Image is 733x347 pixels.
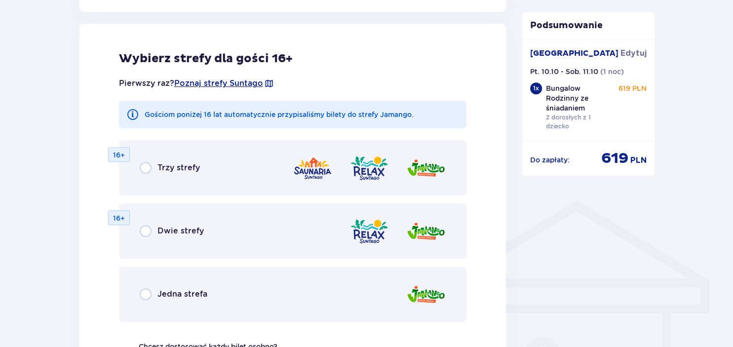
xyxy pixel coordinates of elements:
p: 16+ [113,150,125,160]
a: Poznaj strefy Suntago [174,78,263,89]
p: Gościom poniżej 16 lat automatycznie przypisaliśmy bilety do strefy Jamango. [145,110,414,119]
div: 1 x [530,82,542,94]
h2: Wybierz strefy dla gości 16+ [119,51,467,66]
span: 619 [601,149,628,168]
p: 16+ [113,213,125,223]
img: Jamango [406,217,446,245]
p: Podsumowanie [522,20,655,32]
p: 619 PLN [618,83,647,93]
p: Pt. 10.10 - Sob. 11.10 [530,67,598,77]
img: Jamango [406,280,446,308]
p: Bungalow Rodzinny ze śniadaniem [546,83,614,113]
p: Do zapłaty : [530,155,570,165]
p: Pierwszy raz? [119,78,274,89]
span: Edytuj [620,48,647,59]
span: Trzy strefy [157,162,200,173]
span: PLN [630,155,647,166]
p: [GEOGRAPHIC_DATA] [530,48,618,59]
span: Dwie strefy [157,226,204,236]
p: 2 dorosłych z 1 dziecko [546,113,614,131]
span: Jedna strefa [157,289,207,300]
img: Relax [349,154,389,182]
p: ( 1 noc ) [600,67,624,77]
img: Jamango [406,154,446,182]
img: Saunaria [293,154,332,182]
img: Relax [349,217,389,245]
